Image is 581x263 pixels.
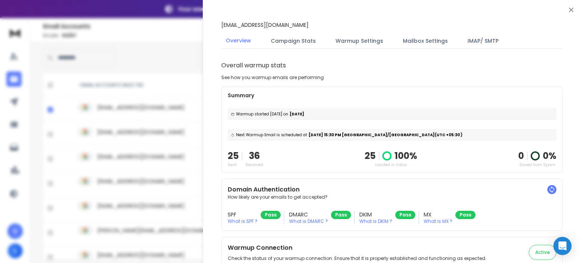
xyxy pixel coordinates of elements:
[289,218,328,224] p: What is DMARC ?
[228,162,239,168] p: Sent
[455,211,475,219] div: Pass
[424,211,452,218] h3: MX
[228,255,486,261] p: Check the status of your warmup connection. Ensure that it is properly established and functionin...
[518,162,556,168] p: Saved from Spam
[331,33,388,49] button: Warmup Settings
[395,211,415,219] div: Pass
[20,20,54,26] div: Domain: [URL]
[221,61,286,70] h1: Overall warmup stats
[463,33,503,49] button: IMAP/ SMTP
[331,211,351,219] div: Pass
[365,162,417,168] p: Landed in Inbox
[12,12,18,18] img: logo_orange.svg
[261,211,281,219] div: Pass
[365,150,376,162] p: 25
[395,150,417,162] p: 100 %
[228,185,556,194] h2: Domain Authentication
[228,211,258,218] h3: SPF
[398,33,452,49] button: Mailbox Settings
[529,245,556,260] button: Active
[266,33,320,49] button: Campaign Stats
[84,45,127,50] div: Keywords by Traffic
[75,44,81,50] img: tab_keywords_by_traffic_grey.svg
[236,132,307,138] span: Next Warmup Email is scheduled at
[228,194,556,200] p: How likely are your emails to get accepted?
[245,150,263,162] p: 36
[21,12,37,18] div: v 4.0.24
[29,45,68,50] div: Domain Overview
[221,21,309,29] p: [EMAIL_ADDRESS][DOMAIN_NAME]
[228,218,258,224] p: What is SPF ?
[553,237,572,255] div: Open Intercom Messenger
[228,243,486,252] h2: Warmup Connection
[228,129,556,141] div: [DATE] 15:30 PM [GEOGRAPHIC_DATA]/[GEOGRAPHIC_DATA] (UTC +05:30 )
[228,150,239,162] p: 25
[245,162,263,168] p: Received
[236,111,288,117] span: Warmup started [DATE] on
[518,149,524,162] strong: 0
[221,75,324,81] p: See how you warmup emails are performing
[12,20,18,26] img: website_grey.svg
[359,211,392,218] h3: DKIM
[228,108,556,120] div: [DATE]
[359,218,392,224] p: What is DKIM ?
[424,218,452,224] p: What is MX ?
[228,92,556,99] p: Summary
[543,150,556,162] p: 0 %
[221,32,256,50] button: Overview
[20,44,26,50] img: tab_domain_overview_orange.svg
[289,211,328,218] h3: DMARC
